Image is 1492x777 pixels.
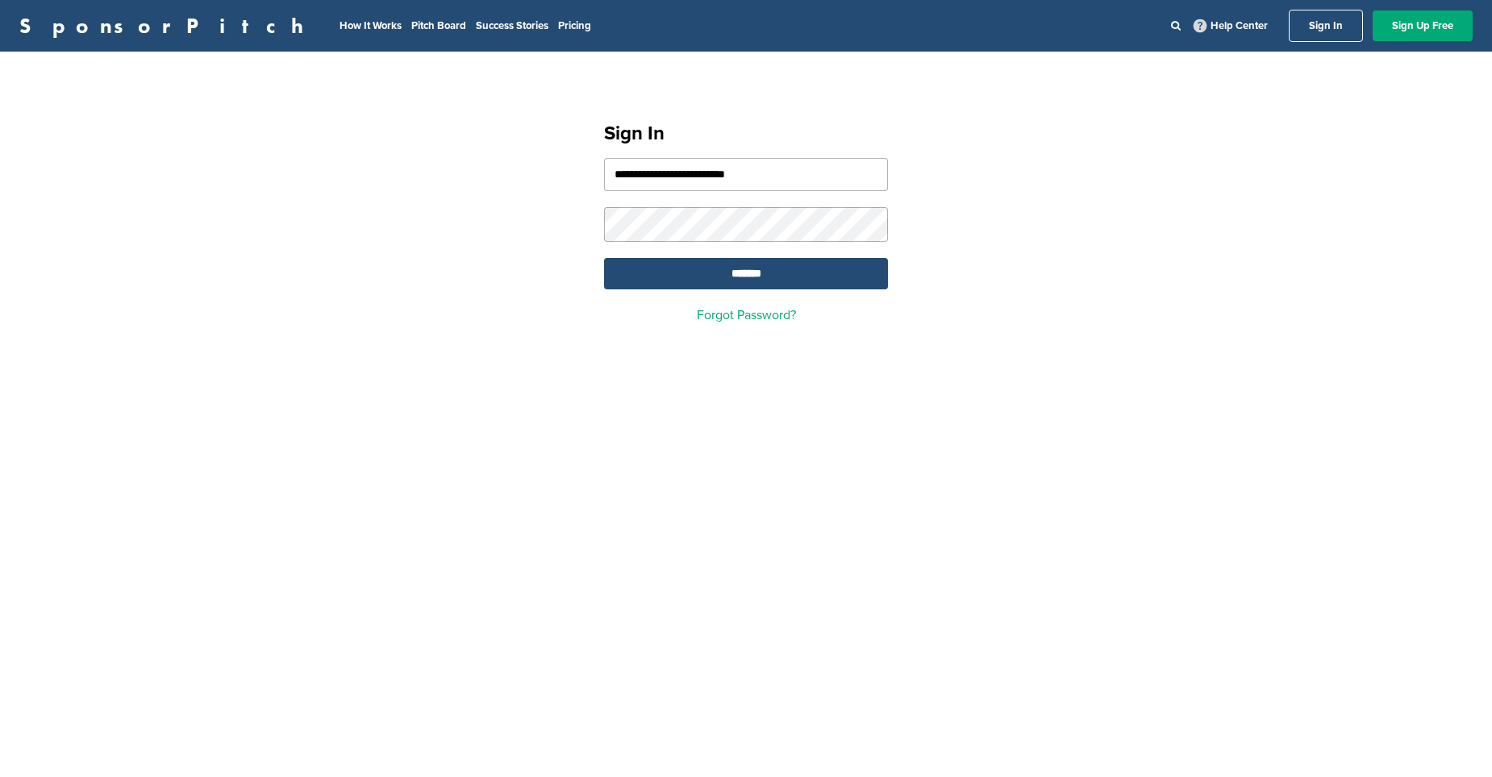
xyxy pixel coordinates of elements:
a: Help Center [1190,16,1271,35]
a: SponsorPitch [19,15,314,36]
a: Sign Up Free [1373,10,1473,41]
a: Pricing [558,19,591,32]
a: Success Stories [476,19,548,32]
a: Pitch Board [411,19,466,32]
h1: Sign In [604,119,888,148]
a: Forgot Password? [697,307,796,323]
a: Sign In [1289,10,1363,42]
a: How It Works [340,19,402,32]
